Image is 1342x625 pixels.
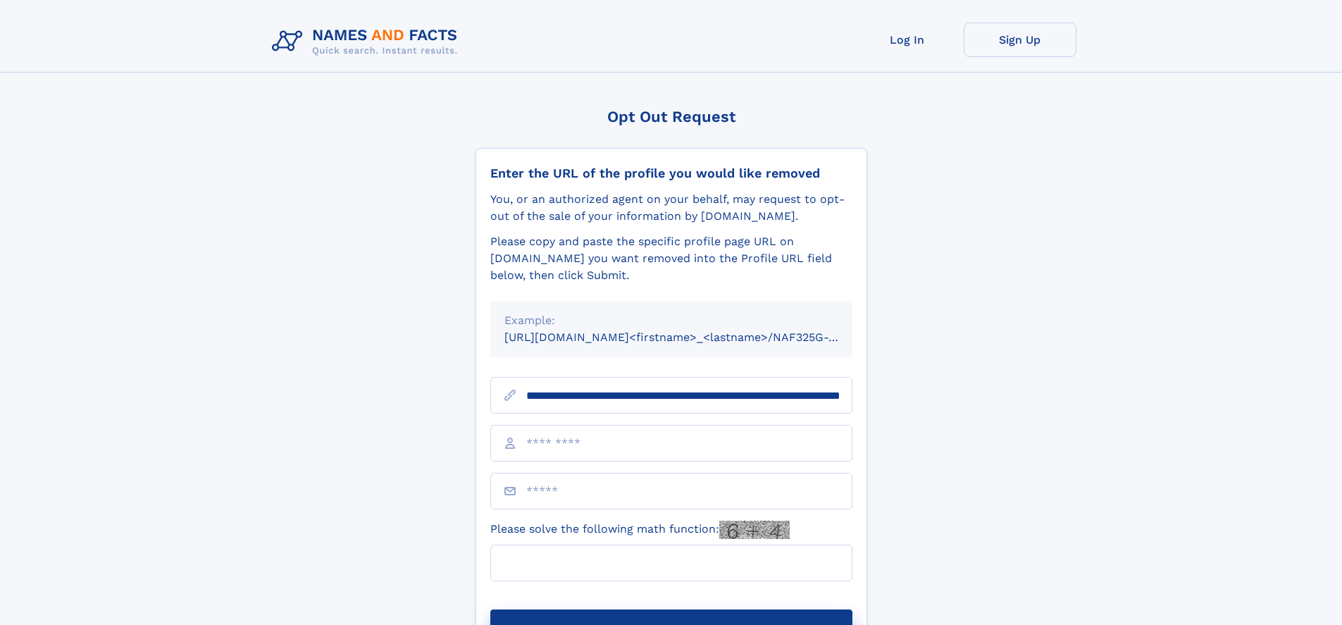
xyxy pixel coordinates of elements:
[490,521,790,539] label: Please solve the following math function:
[964,23,1076,57] a: Sign Up
[504,312,838,329] div: Example:
[476,108,867,125] div: Opt Out Request
[490,166,852,181] div: Enter the URL of the profile you would like removed
[490,233,852,284] div: Please copy and paste the specific profile page URL on [DOMAIN_NAME] you want removed into the Pr...
[851,23,964,57] a: Log In
[266,23,469,61] img: Logo Names and Facts
[504,330,879,344] small: [URL][DOMAIN_NAME]<firstname>_<lastname>/NAF325G-xxxxxxxx
[490,191,852,225] div: You, or an authorized agent on your behalf, may request to opt-out of the sale of your informatio...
